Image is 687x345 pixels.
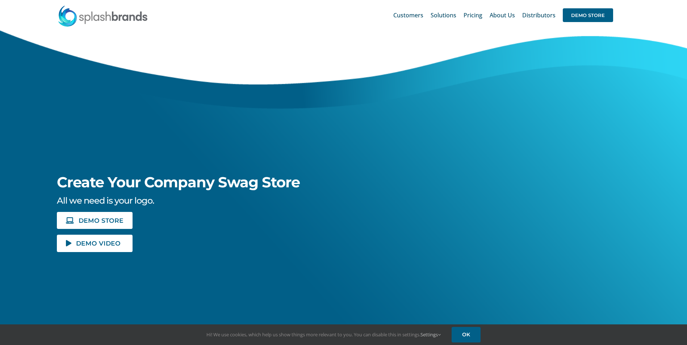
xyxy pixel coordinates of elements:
img: SplashBrands.com Logo [58,5,148,27]
span: DEMO STORE [563,8,613,22]
span: Solutions [431,12,456,18]
span: DEMO VIDEO [76,240,121,246]
a: DEMO STORE [57,212,132,229]
span: All we need is your logo. [57,195,154,206]
a: Distributors [522,4,556,27]
span: Create Your Company Swag Store [57,173,300,191]
a: Customers [393,4,423,27]
span: About Us [490,12,515,18]
span: Pricing [464,12,482,18]
span: DEMO STORE [79,217,123,223]
nav: Main Menu [393,4,613,27]
span: Distributors [522,12,556,18]
span: Hi! We use cookies, which help us show things more relevant to you. You can disable this in setti... [206,331,441,338]
span: Customers [393,12,423,18]
a: Settings [420,331,441,338]
a: DEMO STORE [563,4,613,27]
a: Pricing [464,4,482,27]
a: OK [452,327,481,342]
